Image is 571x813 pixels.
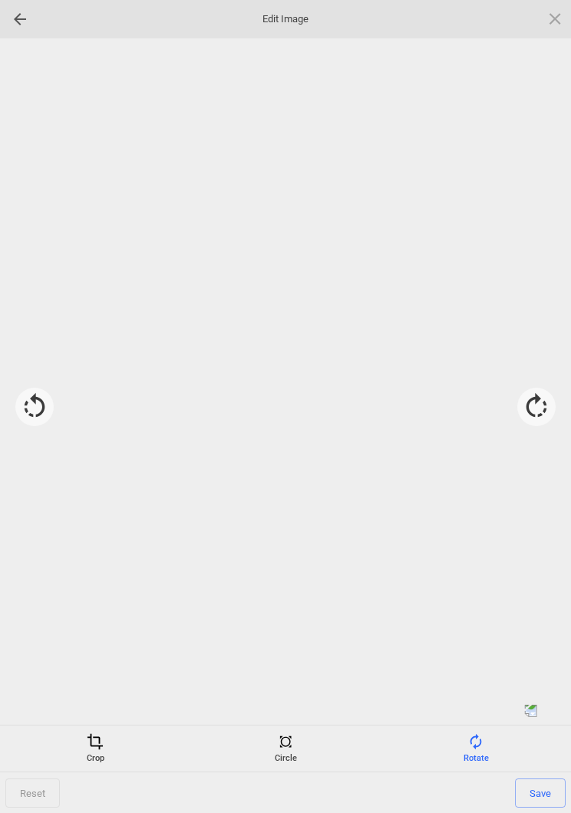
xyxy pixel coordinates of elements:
div: Rotate -90° [15,388,54,426]
div: Rotate 90° [517,388,556,426]
span: Edit Image [209,12,362,26]
div: Rotate [385,733,567,764]
div: Circle [194,733,377,764]
span: Click here or hit ESC to close picker [546,10,563,27]
div: Go back [8,7,32,31]
div: Crop [4,733,186,764]
span: Save [515,778,566,808]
